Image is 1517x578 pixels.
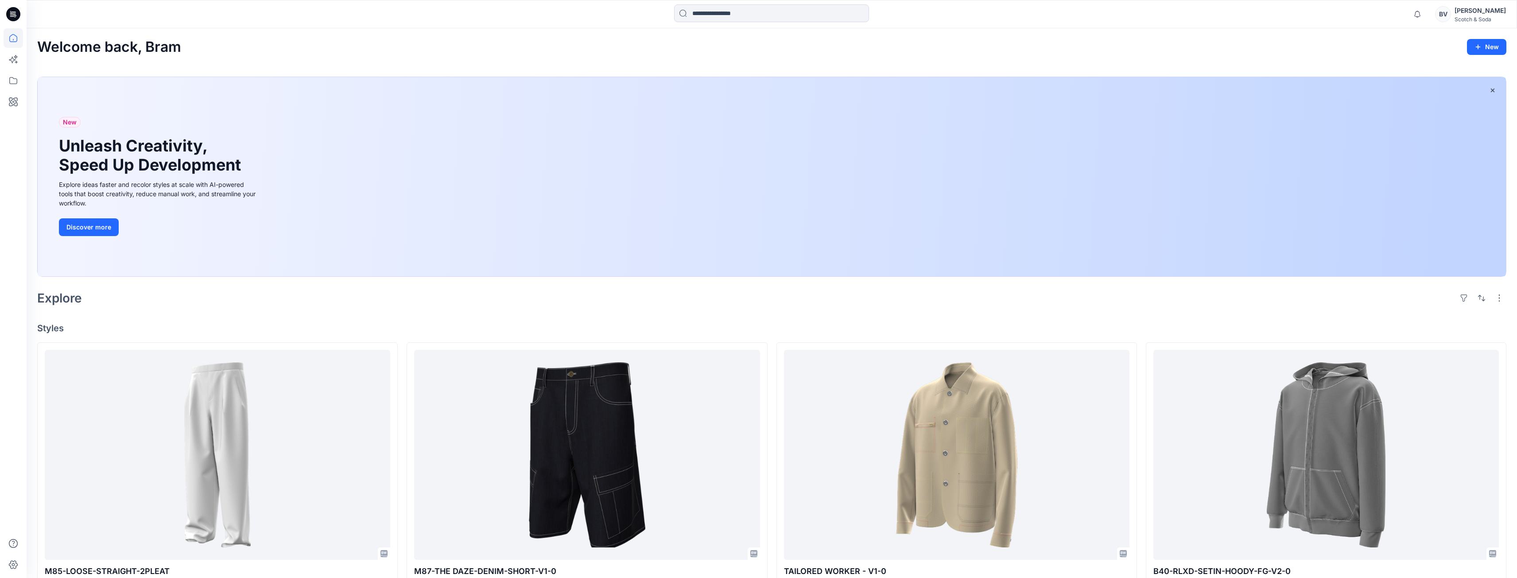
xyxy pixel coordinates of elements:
[1435,6,1451,22] div: BV
[45,565,390,578] p: M85-LOOSE-STRAIGHT-2PLEAT
[414,350,760,560] a: M87-THE DAZE-DENIM-SHORT-V1-0
[63,117,77,128] span: New
[59,218,119,236] button: Discover more
[1455,16,1506,23] div: Scotch & Soda
[784,350,1129,560] a: TAILORED WORKER - V1-0
[1467,39,1506,55] button: New
[37,323,1506,334] h4: Styles
[59,180,258,208] div: Explore ideas faster and recolor styles at scale with AI-powered tools that boost creativity, red...
[37,291,82,305] h2: Explore
[784,565,1129,578] p: TAILORED WORKER - V1-0
[1153,565,1499,578] p: B40-RLXD-SETIN-HOODY-FG-V2-0
[37,39,181,55] h2: Welcome back, Bram
[59,136,245,175] h1: Unleash Creativity, Speed Up Development
[45,350,390,560] a: M85-LOOSE-STRAIGHT-2PLEAT
[59,218,258,236] a: Discover more
[1153,350,1499,560] a: B40-RLXD-SETIN-HOODY-FG-V2-0
[414,565,760,578] p: M87-THE DAZE-DENIM-SHORT-V1-0
[1455,5,1506,16] div: [PERSON_NAME]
